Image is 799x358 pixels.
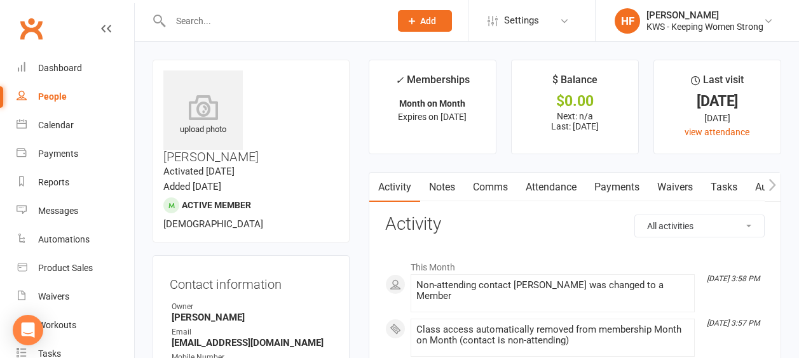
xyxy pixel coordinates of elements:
a: People [17,83,134,111]
h3: Activity [385,215,765,234]
a: Attendance [517,173,585,202]
li: This Month [385,254,765,274]
div: Last visit [691,72,744,95]
div: Class access automatically removed from membership Month on Month (contact is non-attending) [416,324,689,346]
div: Waivers [38,291,69,302]
span: Expires on [DATE] [398,112,467,122]
a: Activity [369,173,420,202]
div: $0.00 [523,95,627,108]
div: Memberships [395,72,470,95]
span: Add [420,16,436,26]
h3: [PERSON_NAME] [163,70,339,164]
time: Added [DATE] [163,181,221,192]
button: Add [398,10,452,32]
div: upload photo [163,95,243,136]
div: Messages [38,206,78,216]
div: Payments [38,149,78,159]
div: Calendar [38,120,74,130]
i: [DATE] 3:57 PM [707,319,760,328]
strong: [EMAIL_ADDRESS][DOMAIN_NAME] [172,337,332,348]
div: Automations [38,234,90,244]
span: Settings [504,6,539,35]
time: Activated [DATE] [163,166,235,177]
a: Waivers [648,173,702,202]
div: People [38,91,67,102]
a: Reports [17,168,134,197]
div: Reports [38,177,69,187]
a: view attendance [685,127,749,137]
div: Dashboard [38,63,82,73]
a: Comms [464,173,517,202]
a: Automations [17,225,134,254]
a: Product Sales [17,254,134,282]
a: Tasks [702,173,746,202]
div: KWS - Keeping Women Strong [646,21,763,32]
span: Active member [182,200,251,210]
a: Dashboard [17,54,134,83]
a: Calendar [17,111,134,140]
a: Payments [17,140,134,168]
p: Next: n/a Last: [DATE] [523,111,627,131]
a: Workouts [17,311,134,340]
i: ✓ [395,74,404,86]
div: Product Sales [38,263,93,273]
div: Workouts [38,320,76,330]
div: HF [615,8,640,34]
strong: [PERSON_NAME] [172,312,332,323]
a: Payments [585,173,648,202]
a: Messages [17,197,134,225]
div: [PERSON_NAME] [646,10,763,21]
div: Open Intercom Messenger [13,315,43,345]
a: Waivers [17,282,134,311]
div: Non-attending contact [PERSON_NAME] was changed to a Member [416,280,689,302]
h3: Contact information [170,272,332,291]
i: [DATE] 3:58 PM [707,274,760,283]
div: $ Balance [552,72,598,95]
div: Email [172,326,332,338]
strong: Month on Month [399,98,465,109]
div: [DATE] [666,111,769,125]
div: Owner [172,301,332,313]
span: [DEMOGRAPHIC_DATA] [163,218,263,230]
div: [DATE] [666,95,769,108]
a: Clubworx [15,13,47,44]
input: Search... [167,12,381,30]
a: Notes [420,173,464,202]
